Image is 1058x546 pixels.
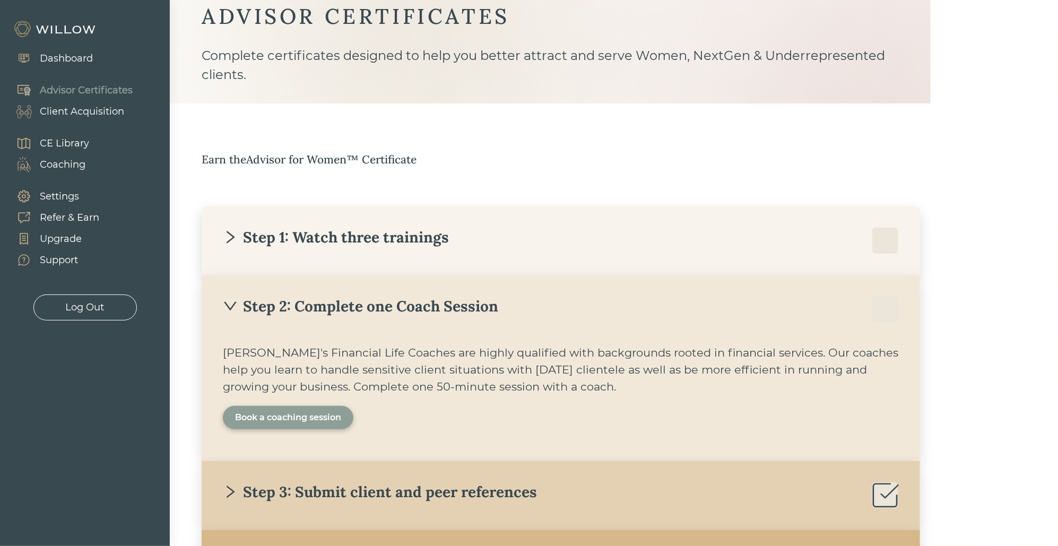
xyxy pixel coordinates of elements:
div: Step 2: Complete one Coach Session [223,297,498,316]
div: CE Library [40,136,89,151]
a: Settings [5,186,99,207]
div: Advisor Certificates [40,83,133,98]
a: CE Library [5,133,89,154]
div: Coaching [40,158,85,172]
a: Upgrade [5,228,99,249]
div: Support [40,253,78,267]
div: Refer & Earn [40,211,99,225]
div: Upgrade [40,232,82,246]
span: down [223,299,238,314]
a: Coaching [5,154,89,175]
div: Step 3: Submit client and peer references [223,482,537,501]
button: Book a coaching session [223,406,353,429]
div: Earn the Advisor for Women™ Certificate [202,151,962,168]
div: Step 1: Watch three trainings [223,228,449,247]
span: right [223,484,238,499]
span: right [223,230,238,245]
div: Log Out [66,300,105,315]
a: Refer & Earn [5,207,99,228]
a: Advisor Certificates [5,80,133,101]
div: Settings [40,189,79,204]
a: Client Acquisition [5,101,133,122]
img: Willow [13,21,98,38]
div: Complete certificates designed to help you better attract and serve Women, NextGen & Underreprese... [202,46,899,103]
div: Dashboard [40,51,93,66]
div: Book a coaching session [235,411,341,424]
a: Dashboard [5,48,93,69]
div: Client Acquisition [40,105,124,119]
div: ADVISOR CERTIFICATES [202,3,899,30]
div: [PERSON_NAME]'s Financial Life Coaches are highly qualified with backgrounds rooted in financial ... [223,344,899,395]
